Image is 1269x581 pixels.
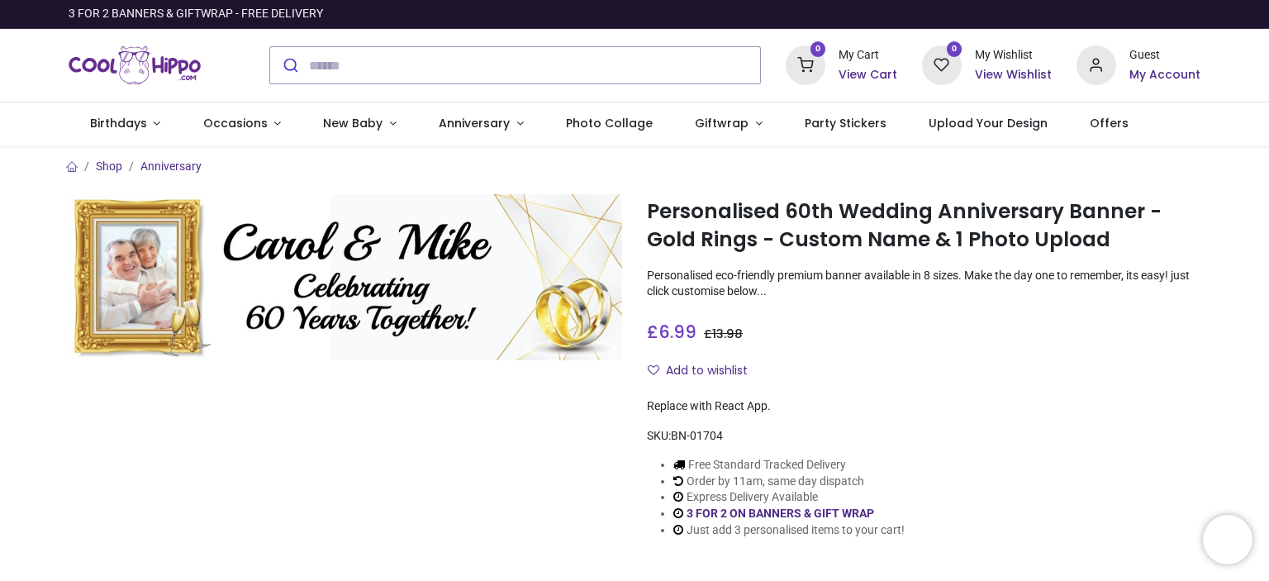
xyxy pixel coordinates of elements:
a: Anniversary [417,102,544,145]
iframe: Customer reviews powered by Trustpilot [853,6,1200,22]
div: SKU: [647,428,1200,445]
span: 6.99 [658,320,696,344]
li: Free Standard Tracked Delivery [673,457,905,474]
a: 0 [922,58,962,71]
span: Party Stickers [805,115,886,131]
i: Add to wishlist [648,364,659,376]
a: 0 [786,58,825,71]
iframe: Brevo live chat [1203,515,1252,564]
span: Occasions [203,115,268,131]
img: Personalised 60th Wedding Anniversary Banner - Gold Rings - Custom Name & 1 Photo Upload [69,194,622,360]
img: Cool Hippo [69,42,201,88]
h1: Personalised 60th Wedding Anniversary Banner - Gold Rings - Custom Name & 1 Photo Upload [647,198,1200,255]
a: My Account [1129,67,1200,83]
div: Guest [1129,47,1200,64]
span: Photo Collage [566,115,653,131]
button: Add to wishlistAdd to wishlist [647,357,762,385]
span: New Baby [323,115,383,131]
span: Offers [1090,115,1129,131]
a: View Cart [839,67,897,83]
sup: 0 [947,41,962,57]
a: Anniversary [140,160,202,173]
span: £ [704,326,743,342]
li: Order by 11am, same day dispatch [673,474,905,490]
li: Just add 3 personalised items to your cart! [673,522,905,539]
span: BN-01704 [671,429,723,442]
div: 3 FOR 2 BANNERS & GIFTWRAP - FREE DELIVERY [69,6,323,22]
a: New Baby [302,102,418,145]
span: £ [647,320,696,344]
a: View Wishlist [975,67,1052,83]
span: Giftwrap [695,115,749,131]
div: My Wishlist [975,47,1052,64]
div: Replace with React App. [647,398,1200,415]
div: My Cart [839,47,897,64]
a: Giftwrap [673,102,783,145]
a: Occasions [182,102,302,145]
a: Shop [96,160,122,173]
span: Anniversary [439,115,510,131]
a: 3 FOR 2 ON BANNERS & GIFT WRAP [687,507,874,520]
sup: 0 [810,41,826,57]
a: Birthdays [69,102,182,145]
p: Personalised eco-friendly premium banner available in 8 sizes. Make the day one to remember, its ... [647,268,1200,300]
button: Submit [270,47,309,83]
li: Express Delivery Available [673,489,905,506]
span: 13.98 [712,326,743,342]
span: Upload Your Design [929,115,1048,131]
a: Logo of Cool Hippo [69,42,201,88]
span: Birthdays [90,115,147,131]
